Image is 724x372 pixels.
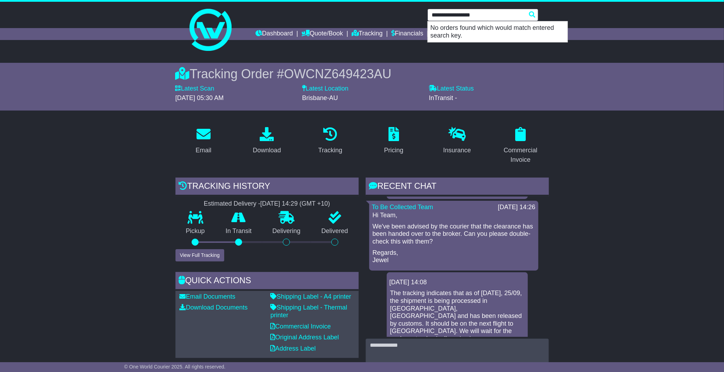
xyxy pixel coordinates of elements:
[302,94,338,101] span: Brisbane-AU
[271,334,339,341] a: Original Address Label
[372,204,433,211] a: To Be Collected Team
[379,125,408,158] a: Pricing
[191,125,216,158] a: Email
[271,304,347,319] a: Shipping Label - Thermal printer
[302,85,348,93] label: Latest Location
[271,345,316,352] a: Address Label
[175,178,359,197] div: Tracking history
[318,146,342,155] div: Tracking
[124,364,226,370] span: © One World Courier 2025. All rights reserved.
[255,28,293,40] a: Dashboard
[195,146,211,155] div: Email
[175,85,214,93] label: Latest Scan
[390,290,524,365] p: The tracking indicates that as of [DATE], 25/09, the shipment is being processed in [GEOGRAPHIC_D...
[260,200,330,208] div: [DATE] 14:29 (GMT +10)
[180,293,235,300] a: Email Documents
[262,227,311,235] p: Delivering
[384,146,403,155] div: Pricing
[429,94,457,101] span: InTransit -
[390,279,525,286] div: [DATE] 14:08
[443,146,471,155] div: Insurance
[498,204,536,211] div: [DATE] 14:26
[314,125,347,158] a: Tracking
[497,146,544,165] div: Commercial Invoice
[271,293,351,300] a: Shipping Label - A4 printer
[248,125,285,158] a: Download
[271,323,331,330] a: Commercial Invoice
[352,28,383,40] a: Tracking
[175,272,359,291] div: Quick Actions
[366,178,549,197] div: RECENT CHAT
[175,249,224,261] button: View Full Tracking
[301,28,343,40] a: Quote/Book
[175,227,215,235] p: Pickup
[311,227,359,235] p: Delivered
[373,223,535,246] p: We've been advised by the courier that the clearance has been handed over to the broker. Can you ...
[175,94,224,101] span: [DATE] 05:30 AM
[373,212,535,219] p: Hi Team,
[215,227,262,235] p: In Transit
[429,85,474,93] label: Latest Status
[492,125,549,167] a: Commercial Invoice
[253,146,281,155] div: Download
[284,67,391,81] span: OWCNZ649423AU
[175,66,549,81] div: Tracking Order #
[180,304,248,311] a: Download Documents
[391,28,423,40] a: Financials
[175,200,359,208] div: Estimated Delivery -
[439,125,476,158] a: Insurance
[428,21,567,42] p: No orders found which would match entered search key.
[373,249,535,264] p: Regards, Jewel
